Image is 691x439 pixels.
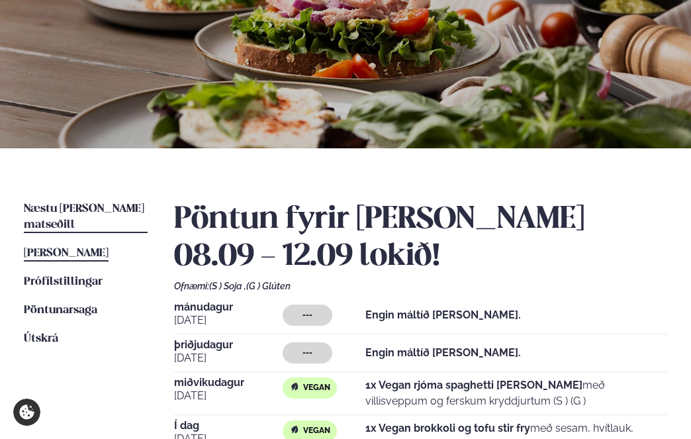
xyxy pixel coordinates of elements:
a: Útskrá [24,331,58,347]
span: --- [302,348,312,358]
a: Næstu [PERSON_NAME] matseðill [24,201,148,233]
strong: 1x Vegan rjóma spaghetti [PERSON_NAME] [365,379,582,391]
strong: Engin máltíð [PERSON_NAME]. [365,346,521,359]
span: (G ) Glúten [246,281,291,291]
span: mánudagur [174,302,282,313]
span: Í dag [174,420,282,431]
span: Útskrá [24,333,58,344]
span: Næstu [PERSON_NAME] matseðill [24,203,144,230]
span: [DATE] [174,350,282,366]
span: miðvikudagur [174,377,282,388]
img: Vegan.svg [289,381,300,392]
div: Ofnæmi: [174,281,667,291]
span: Pöntunarsaga [24,305,97,316]
span: [PERSON_NAME] [24,248,109,259]
h2: Pöntun fyrir [PERSON_NAME] 08.09 - 12.09 lokið! [174,201,667,275]
span: Prófílstillingar [24,276,103,287]
img: Vegan.svg [289,424,300,435]
a: Cookie settings [13,399,40,426]
a: [PERSON_NAME] [24,246,109,262]
span: (S ) Soja , [209,281,246,291]
strong: Engin máltíð [PERSON_NAME]. [365,309,521,321]
a: Pöntunarsaga [24,303,97,318]
span: Vegan [303,383,330,393]
span: [DATE] [174,388,282,404]
span: [DATE] [174,313,282,328]
span: Vegan [303,426,330,436]
span: --- [302,310,312,320]
span: þriðjudagur [174,340,282,350]
p: með villisveppum og ferskum kryddjurtum (S ) (G ) [365,377,667,409]
strong: 1x Vegan brokkoli og tofu stir fry [365,422,530,434]
a: Prófílstillingar [24,274,103,290]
